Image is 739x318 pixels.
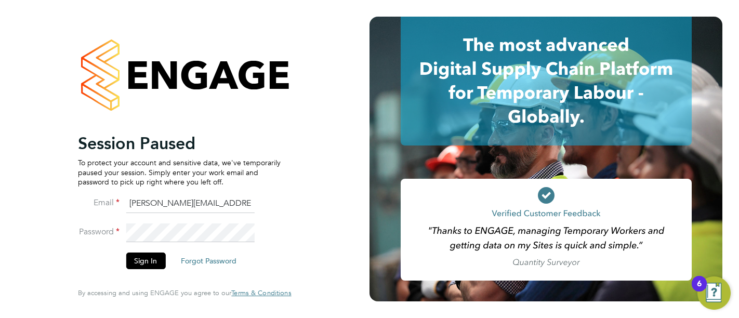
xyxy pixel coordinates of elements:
[78,288,291,297] span: By accessing and using ENGAGE you agree to our
[78,197,120,208] label: Email
[78,133,281,154] h2: Session Paused
[126,253,165,269] button: Sign In
[697,284,702,297] div: 6
[78,227,120,237] label: Password
[78,158,281,187] p: To protect your account and sensitive data, we've temporarily paused your session. Simply enter y...
[697,276,731,310] button: Open Resource Center, 6 new notifications
[126,194,254,213] input: Enter your work email...
[231,288,291,297] span: Terms & Conditions
[173,253,245,269] button: Forgot Password
[231,289,291,297] a: Terms & Conditions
